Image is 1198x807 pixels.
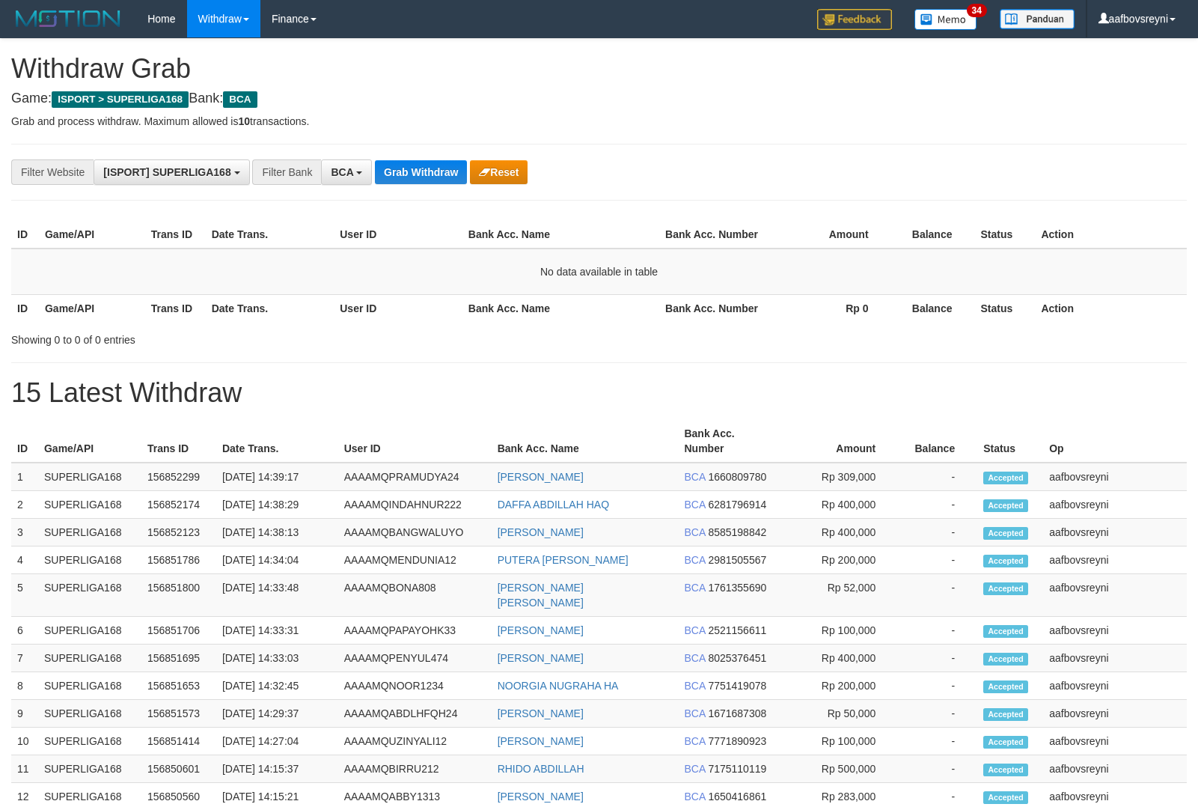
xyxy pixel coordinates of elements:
[38,491,141,519] td: SUPERLIGA168
[223,91,257,108] span: BCA
[94,159,249,185] button: [ISPORT] SUPERLIGA168
[338,645,492,672] td: AAAAMQPENYUL474
[11,700,38,728] td: 9
[141,617,216,645] td: 156851706
[1043,728,1187,755] td: aafbovsreyni
[11,114,1187,129] p: Grab and process withdraw. Maximum allowed is transactions.
[778,463,898,491] td: Rp 309,000
[498,582,584,609] a: [PERSON_NAME] [PERSON_NAME]
[708,791,766,803] span: Copy 1650416861 to clipboard
[898,519,977,546] td: -
[898,728,977,755] td: -
[338,672,492,700] td: AAAAMQNOOR1234
[145,221,206,249] th: Trans ID
[498,791,584,803] a: [PERSON_NAME]
[141,755,216,783] td: 156850601
[11,7,125,30] img: MOTION_logo.png
[338,755,492,783] td: AAAAMQBIRRU212
[498,735,584,747] a: [PERSON_NAME]
[983,472,1028,484] span: Accepted
[1043,574,1187,617] td: aafbovsreyni
[983,680,1028,693] span: Accepted
[338,574,492,617] td: AAAAMQBONA808
[38,728,141,755] td: SUPERLIGA168
[38,755,141,783] td: SUPERLIGA168
[38,519,141,546] td: SUPERLIGA168
[498,763,584,775] a: RHIDO ABDILLAH
[708,680,766,692] span: Copy 7751419078 to clipboard
[492,420,679,463] th: Bank Acc. Name
[977,420,1043,463] th: Status
[684,652,705,664] span: BCA
[898,463,977,491] td: -
[498,707,584,719] a: [PERSON_NAME]
[684,680,705,692] span: BCA
[338,546,492,574] td: AAAAMQMENDUNIA12
[338,700,492,728] td: AAAAMQABDLHFQH24
[11,491,38,519] td: 2
[38,645,141,672] td: SUPERLIGA168
[684,735,705,747] span: BCA
[141,700,216,728] td: 156851573
[983,527,1028,540] span: Accepted
[983,653,1028,666] span: Accepted
[38,420,141,463] th: Game/API
[684,554,705,566] span: BCA
[684,707,705,719] span: BCA
[321,159,372,185] button: BCA
[39,221,145,249] th: Game/API
[206,221,334,249] th: Date Trans.
[983,791,1028,804] span: Accepted
[983,625,1028,638] span: Accepted
[684,526,705,538] span: BCA
[898,574,977,617] td: -
[11,519,38,546] td: 3
[141,645,216,672] td: 156851695
[898,546,977,574] td: -
[778,617,898,645] td: Rp 100,000
[11,326,488,347] div: Showing 0 to 0 of 0 entries
[708,707,766,719] span: Copy 1671687308 to clipboard
[141,574,216,617] td: 156851800
[252,159,321,185] div: Filter Bank
[983,708,1028,721] span: Accepted
[778,728,898,755] td: Rp 100,000
[659,294,765,322] th: Bank Acc. Number
[914,9,977,30] img: Button%20Memo.svg
[1043,491,1187,519] td: aafbovsreyni
[1043,672,1187,700] td: aafbovsreyni
[1043,420,1187,463] th: Op
[708,735,766,747] span: Copy 7771890923 to clipboard
[216,463,338,491] td: [DATE] 14:39:17
[1035,294,1187,322] th: Action
[974,221,1035,249] th: Status
[11,159,94,185] div: Filter Website
[684,582,705,594] span: BCA
[38,672,141,700] td: SUPERLIGA168
[11,617,38,645] td: 6
[338,491,492,519] td: AAAAMQINDAHNUR222
[141,463,216,491] td: 156852299
[817,9,892,30] img: Feedback.jpg
[891,221,975,249] th: Balance
[1043,519,1187,546] td: aafbovsreyni
[684,499,705,511] span: BCA
[338,463,492,491] td: AAAAMQPRAMUDYA24
[206,294,334,322] th: Date Trans.
[898,420,977,463] th: Balance
[983,555,1028,567] span: Accepted
[898,700,977,728] td: -
[684,471,705,483] span: BCA
[141,519,216,546] td: 156852123
[983,582,1028,595] span: Accepted
[708,499,766,511] span: Copy 6281796914 to clipboard
[684,624,705,636] span: BCA
[462,221,659,249] th: Bank Acc. Name
[11,54,1187,84] h1: Withdraw Grab
[470,160,528,184] button: Reset
[708,624,766,636] span: Copy 2521156611 to clipboard
[11,728,38,755] td: 10
[338,728,492,755] td: AAAAMQUZINYALI12
[38,574,141,617] td: SUPERLIGA168
[983,764,1028,776] span: Accepted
